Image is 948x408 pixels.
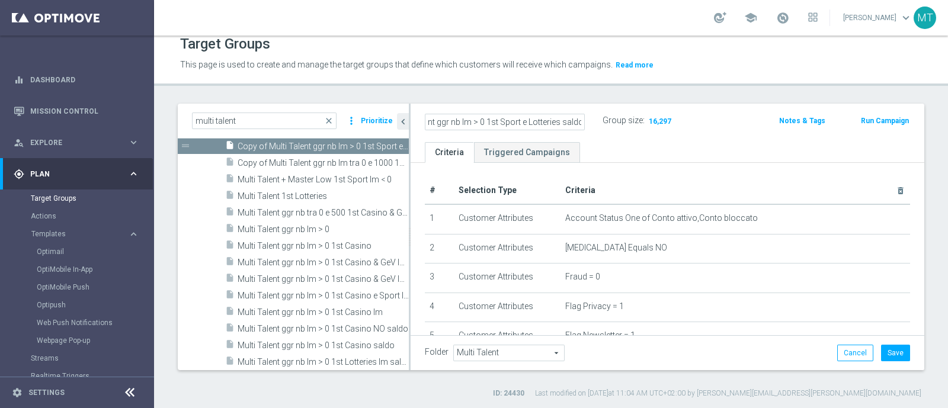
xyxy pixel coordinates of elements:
[14,137,24,148] i: person_search
[225,174,235,187] i: insert_drive_file
[31,194,123,203] a: Target Groups
[31,349,153,367] div: Streams
[13,107,140,116] button: Mission Control
[31,229,140,239] button: Templates keyboard_arrow_right
[860,114,910,127] button: Run Campaign
[565,301,624,311] span: Flag Privacy = 1
[238,175,409,185] span: Multi Talent &#x2B; Master Low 1st Sport lm &lt; 0
[398,116,409,127] i: chevron_left
[37,243,153,261] div: Optimail
[565,330,635,340] span: Flag Newsletter = 1
[37,332,153,349] div: Webpage Pop-up
[31,367,153,385] div: Realtime Triggers
[425,204,454,234] td: 1
[425,293,454,322] td: 4
[238,224,409,234] span: Multi Talent ggr nb lm &gt; 0
[37,300,123,310] a: Optipush
[744,11,757,24] span: school
[37,314,153,332] div: Web Push Notifications
[238,274,409,284] span: Multi Talent ggr nb lm &gt; 0 1st Casino &amp; GeV lm saldo
[13,169,140,179] div: gps_fixed Plan keyboard_arrow_right
[13,138,140,147] button: person_search Explore keyboard_arrow_right
[225,306,235,320] i: insert_drive_file
[493,388,524,399] label: ID: 24430
[238,191,409,201] span: Multi Talent 1st Lotteries
[238,291,409,301] span: Multi Talent ggr nb lm &gt; 0 1st Casino e Sport lm saldo
[454,177,561,204] th: Selection Type
[37,282,123,292] a: OptiMobile Push
[13,75,140,85] button: equalizer Dashboard
[14,169,24,179] i: gps_fixed
[14,95,139,127] div: Mission Control
[31,211,123,221] a: Actions
[425,322,454,352] td: 5
[474,142,580,163] a: Triggered Campaigns
[31,371,123,381] a: Realtime Triggers
[180,60,613,69] span: This page is used to create and manage the target groups that define which customers will receive...
[37,261,153,278] div: OptiMobile In-App
[614,59,655,72] button: Read more
[37,247,123,256] a: Optimail
[128,137,139,148] i: keyboard_arrow_right
[454,293,561,322] td: Customer Attributes
[648,117,672,128] span: 16,297
[225,240,235,253] i: insert_drive_file
[324,116,334,126] span: close
[180,36,270,53] h1: Target Groups
[31,230,116,237] span: Templates
[225,356,235,370] i: insert_drive_file
[565,272,600,282] span: Fraud = 0
[128,168,139,179] i: keyboard_arrow_right
[192,113,337,129] input: Quick find group or folder
[397,113,409,130] button: chevron_left
[238,324,409,334] span: Multi Talent ggr nb lm &gt; 0 1st Casino NO saldo
[37,336,123,345] a: Webpage Pop-up
[778,114,827,127] button: Notes & Tags
[225,207,235,220] i: insert_drive_file
[565,185,595,195] span: Criteria
[30,64,139,95] a: Dashboard
[454,322,561,352] td: Customer Attributes
[238,307,409,317] span: Multi Talent ggr nb lm &gt; 0 1st Casino lm
[225,157,235,171] i: insert_drive_file
[14,137,128,148] div: Explore
[31,225,153,349] div: Templates
[238,340,409,351] span: Multi Talent ggr nb lm &gt; 0 1st Casino saldo
[425,264,454,293] td: 3
[225,273,235,287] i: insert_drive_file
[238,208,409,218] span: Multi Talent ggr nb tra 0 e 500 1st Casino &amp; GeV lm saldo
[128,229,139,240] i: keyboard_arrow_right
[14,64,139,95] div: Dashboard
[238,142,409,152] span: Copy of Multi Talent ggr nb lm &gt; 0 1st Sport e Lotteries NO saldo
[12,387,23,398] i: settings
[31,354,123,363] a: Streams
[425,234,454,264] td: 2
[225,223,235,237] i: insert_drive_file
[31,207,153,225] div: Actions
[37,296,153,314] div: Optipush
[225,339,235,353] i: insert_drive_file
[643,115,645,126] label: :
[238,357,409,367] span: Multi Talent ggr nb lm &gt; 0 1st Lotteries lm saldo
[454,204,561,234] td: Customer Attributes
[425,114,585,130] input: Enter a name for this target group
[345,113,357,129] i: more_vert
[31,189,153,207] div: Target Groups
[881,345,910,361] button: Save
[425,347,449,357] label: Folder
[37,278,153,296] div: OptiMobile Push
[837,345,873,361] button: Cancel
[30,171,128,178] span: Plan
[225,323,235,336] i: insert_drive_file
[14,75,24,85] i: equalizer
[31,230,128,237] div: Templates
[37,318,123,327] a: Web Push Notifications
[454,264,561,293] td: Customer Attributes
[425,142,474,163] a: Criteria
[225,290,235,303] i: insert_drive_file
[454,234,561,264] td: Customer Attributes
[28,389,65,396] a: Settings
